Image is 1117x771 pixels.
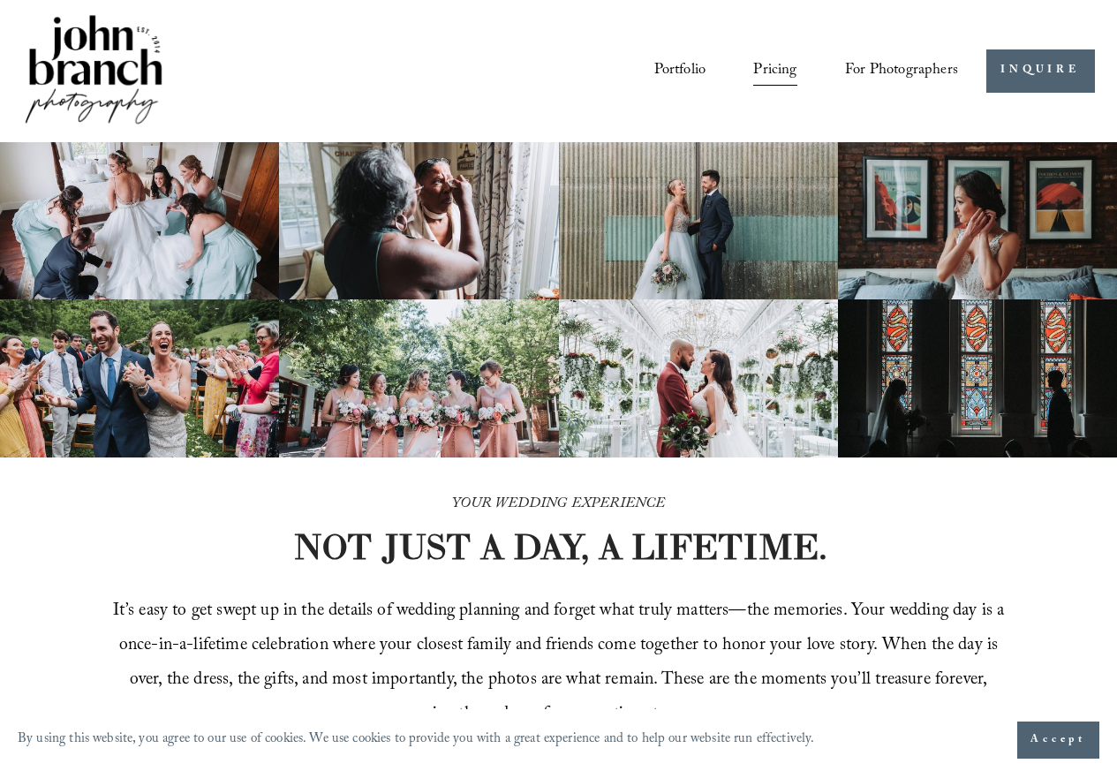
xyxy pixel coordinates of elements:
span: Accept [1030,731,1086,749]
a: Pricing [753,55,796,87]
img: A bride and four bridesmaids in pink dresses, holding bouquets with pink and white flowers, smili... [279,299,558,457]
span: For Photographers [845,57,958,86]
img: A bride and groom standing together, laughing, with the bride holding a bouquet in front of a cor... [559,142,838,300]
span: It’s easy to get swept up in the details of wedding planning and forget what truly matters—the me... [113,597,1009,731]
a: folder dropdown [845,55,958,87]
img: Silhouettes of a bride and groom facing each other in a church, with colorful stained glass windo... [838,299,1117,457]
img: John Branch IV Photography [22,11,165,131]
p: By using this website, you agree to our use of cookies. We use cookies to provide you with a grea... [18,727,815,753]
em: YOUR WEDDING EXPERIENCE [452,492,666,518]
img: Bride adjusting earring in front of framed posters on a brick wall. [838,142,1117,300]
img: Bride and groom standing in an elegant greenhouse with chandeliers and lush greenery. [559,299,838,457]
strong: NOT JUST A DAY, A LIFETIME. [293,525,827,569]
img: Woman applying makeup to another woman near a window with floral curtains and autumn flowers. [279,142,558,300]
a: Portfolio [654,55,706,87]
a: INQUIRE [986,49,1095,93]
button: Accept [1017,722,1099,759]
